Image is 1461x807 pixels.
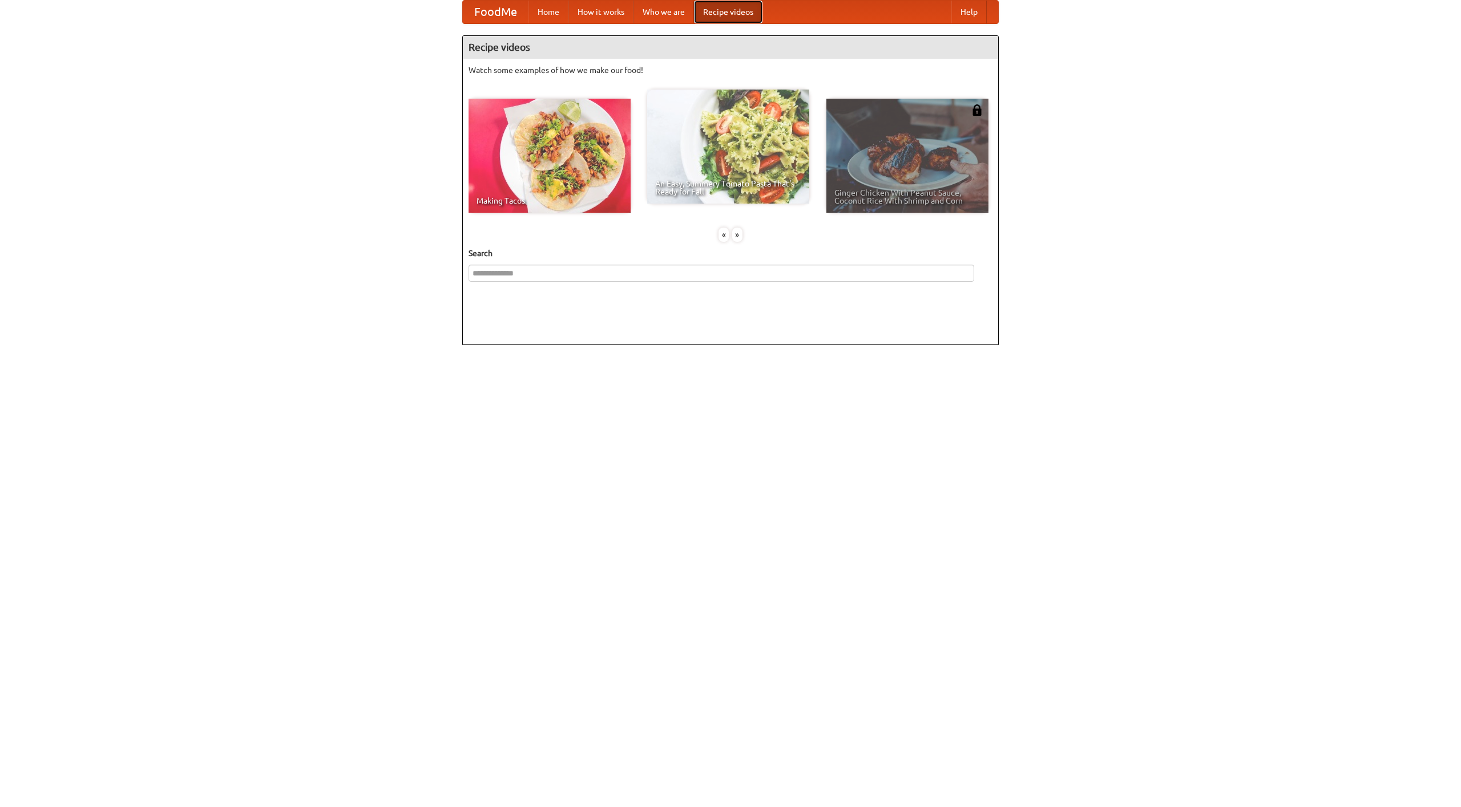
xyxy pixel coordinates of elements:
div: « [719,228,729,242]
h4: Recipe videos [463,36,998,59]
a: How it works [568,1,633,23]
a: Help [951,1,987,23]
span: An Easy, Summery Tomato Pasta That's Ready for Fall [655,180,801,196]
a: Home [528,1,568,23]
a: FoodMe [463,1,528,23]
a: An Easy, Summery Tomato Pasta That's Ready for Fall [647,90,809,204]
div: » [732,228,742,242]
span: Making Tacos [477,197,623,205]
p: Watch some examples of how we make our food! [469,64,992,76]
a: Who we are [633,1,694,23]
a: Recipe videos [694,1,762,23]
h5: Search [469,248,992,259]
img: 483408.png [971,104,983,116]
a: Making Tacos [469,99,631,213]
